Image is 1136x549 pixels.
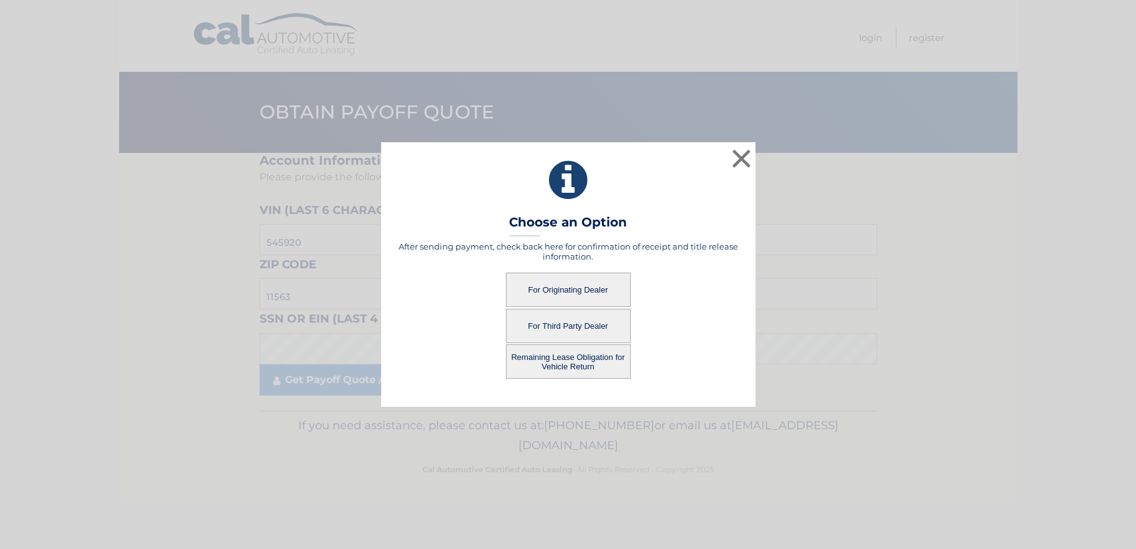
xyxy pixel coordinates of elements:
[729,146,754,171] button: ×
[506,273,631,307] button: For Originating Dealer
[509,215,627,236] h3: Choose an Option
[397,241,740,261] h5: After sending payment, check back here for confirmation of receipt and title release information.
[506,309,631,343] button: For Third Party Dealer
[506,344,631,379] button: Remaining Lease Obligation for Vehicle Return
